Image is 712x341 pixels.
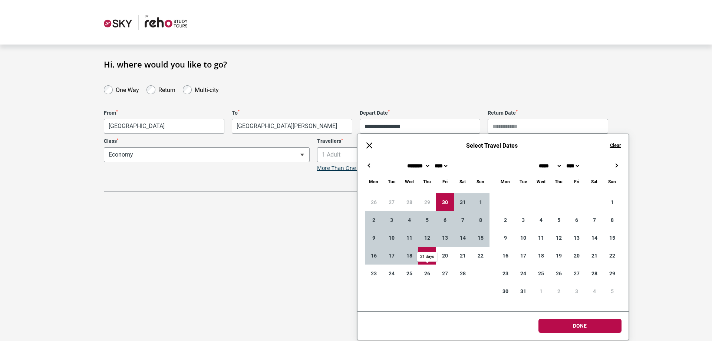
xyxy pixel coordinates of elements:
div: Sunday [603,177,621,186]
div: 2 [497,211,514,229]
div: 21 [454,247,472,265]
h1: Hi, where would you like to go? [104,59,608,69]
div: Tuesday [514,177,532,186]
div: 20 [568,247,586,265]
div: 19 [550,247,568,265]
div: 13 [436,229,454,247]
div: 8 [472,211,489,229]
div: 15 [472,229,489,247]
label: Return [158,85,175,94]
div: Wednesday [532,177,550,186]
div: 4 [400,211,418,229]
div: 18 [400,247,418,265]
div: 30 [436,193,454,211]
div: 9 [497,229,514,247]
div: Tuesday [383,177,400,186]
div: 30 [497,282,514,300]
div: 17 [383,247,400,265]
div: 12 [418,229,436,247]
div: 19 [418,247,436,265]
div: 31 [514,282,532,300]
div: Friday [568,177,586,186]
button: → [612,161,621,170]
label: Multi-city [195,85,219,94]
div: 10 [383,229,400,247]
div: 4 [532,211,550,229]
div: 1 [532,282,550,300]
span: Economy [104,147,310,162]
div: 10 [514,229,532,247]
div: 13 [568,229,586,247]
div: 3 [514,211,532,229]
div: 5 [550,211,568,229]
div: 22 [472,247,489,265]
div: Wednesday [400,177,418,186]
div: Friday [436,177,454,186]
div: 27 [568,265,586,282]
div: 2 [365,211,383,229]
button: Clear [610,142,621,149]
button: ← [365,161,374,170]
div: 16 [365,247,383,265]
label: From [104,110,224,116]
label: Travellers [317,138,523,144]
div: 3 [383,211,400,229]
div: 25 [532,265,550,282]
div: Monday [497,177,514,186]
div: Thursday [550,177,568,186]
div: 12 [550,229,568,247]
div: 11 [400,229,418,247]
button: Done [538,319,622,333]
a: More Than One Traveller? [317,165,382,171]
label: To [232,110,352,116]
div: 4 [586,282,603,300]
h6: Select Travel Dates [381,142,603,149]
div: 1 [472,193,489,211]
span: Berlin, Germany [232,119,352,133]
span: 1 Adult [317,147,523,162]
div: 17 [514,247,532,265]
div: 28 [586,265,603,282]
label: Depart Date [360,110,480,116]
div: 14 [454,229,472,247]
div: 15 [603,229,621,247]
div: 6 [436,211,454,229]
div: 1 [603,193,621,211]
div: 9 [365,229,383,247]
div: 8 [603,211,621,229]
div: 3 [568,282,586,300]
div: 21 [586,247,603,265]
div: 20 [436,247,454,265]
span: Melbourne, Australia [104,119,224,134]
span: Economy [104,148,309,162]
div: 23 [497,265,514,282]
div: 14 [586,229,603,247]
div: 23 [365,265,383,282]
span: Berlin, Germany [232,119,352,134]
div: 28 [454,265,472,282]
div: 31 [454,193,472,211]
span: 1 Adult [317,148,523,162]
div: 26 [418,265,436,282]
div: 24 [514,265,532,282]
div: 7 [454,211,472,229]
div: 24 [383,265,400,282]
div: 22 [603,247,621,265]
div: Saturday [454,177,472,186]
div: 11 [532,229,550,247]
div: 5 [418,211,436,229]
div: 6 [568,211,586,229]
div: 16 [497,247,514,265]
div: 25 [400,265,418,282]
div: Thursday [418,177,436,186]
label: One Way [116,85,139,94]
div: Saturday [586,177,603,186]
div: 26 [550,265,568,282]
div: 18 [532,247,550,265]
label: Return Date [488,110,608,116]
div: 2 [550,282,568,300]
span: Melbourne, Australia [104,119,224,133]
div: Monday [365,177,383,186]
label: Class [104,138,310,144]
div: 7 [586,211,603,229]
